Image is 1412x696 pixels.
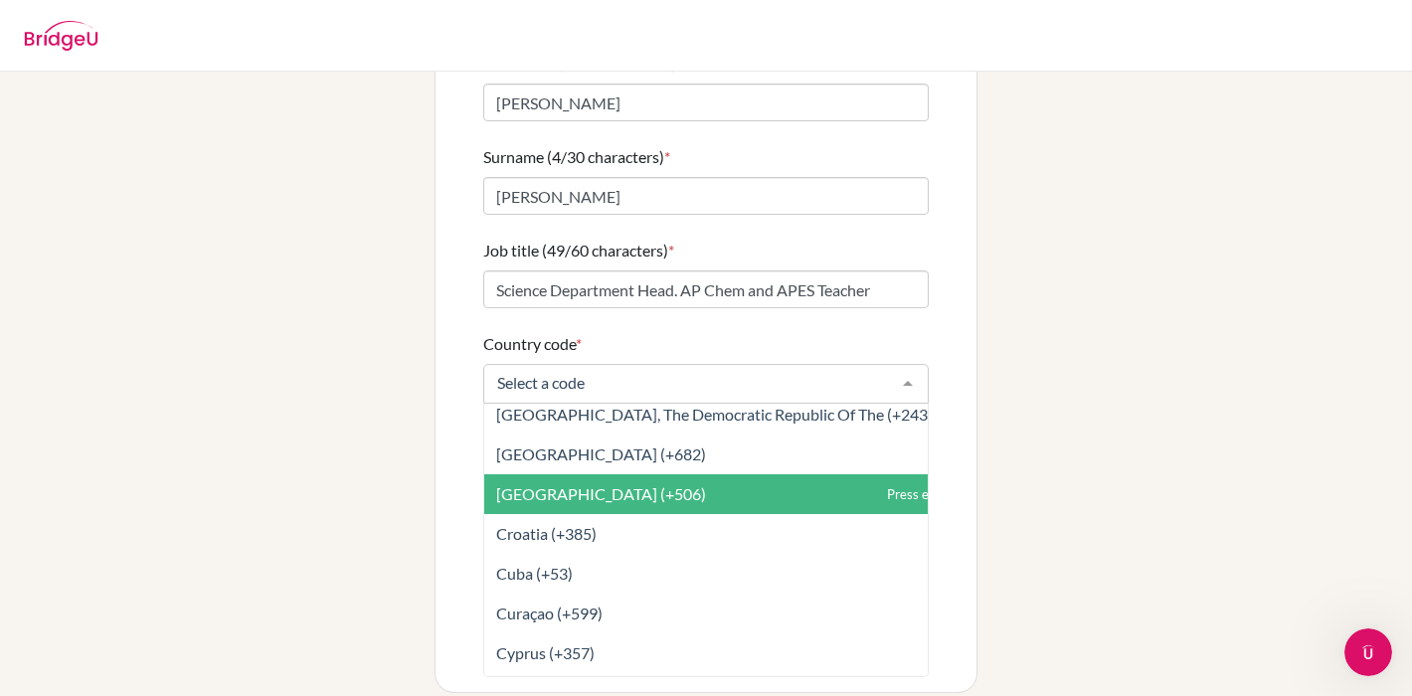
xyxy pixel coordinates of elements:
[483,177,929,215] input: Enter your surname
[483,84,929,121] input: Enter your first name
[483,270,929,308] input: Enter your job title
[492,373,888,393] input: Select a code
[496,444,706,463] span: [GEOGRAPHIC_DATA] (+682)
[483,332,582,356] label: Country code
[483,145,670,169] label: Surname (4/30 characters)
[496,564,573,583] span: Cuba (+53)
[483,239,674,262] label: Job title (49/60 characters)
[496,405,933,424] span: [GEOGRAPHIC_DATA], The Democratic Republic Of The (+243)
[496,643,595,662] span: Cyprus (+357)
[496,484,706,503] span: [GEOGRAPHIC_DATA] (+506)
[1344,628,1392,676] iframe: Intercom live chat
[24,21,98,51] img: BridgeU logo
[496,604,603,622] span: Curaçao (+599)
[496,524,597,543] span: Croatia (+385)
